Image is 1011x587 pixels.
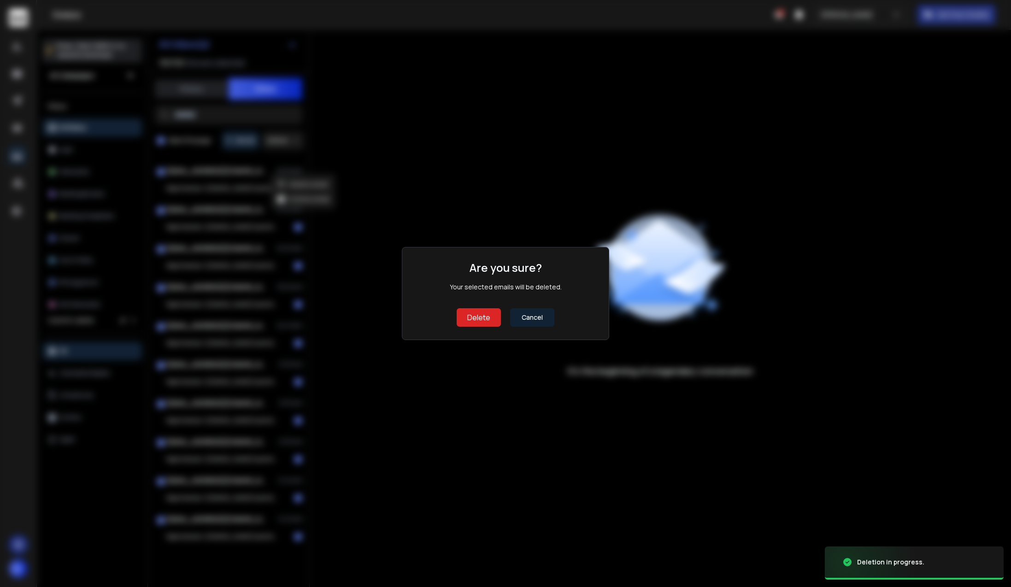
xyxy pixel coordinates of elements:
[470,260,542,275] h1: Are you sure?
[457,308,501,327] button: Delete
[857,558,924,567] div: Deletion in progress.
[510,308,554,327] button: Cancel
[450,282,562,292] div: Your selected emails will be deleted.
